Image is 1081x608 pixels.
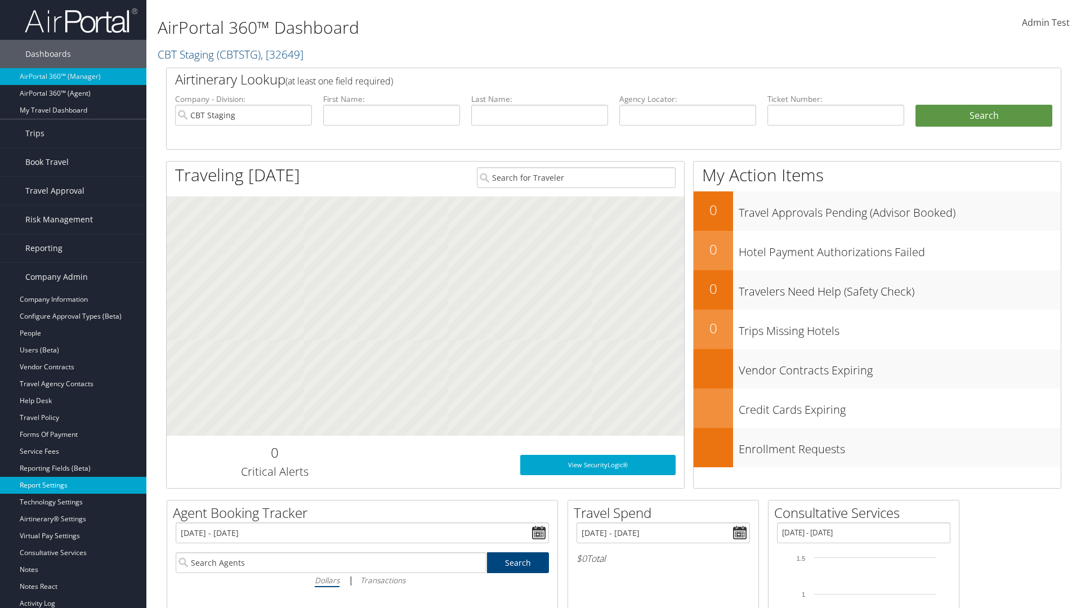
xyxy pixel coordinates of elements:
input: Search Agents [176,552,486,573]
span: , [ 32649 ] [261,47,303,62]
tspan: 1 [802,591,805,598]
h2: Agent Booking Tracker [173,503,557,522]
h1: My Action Items [694,163,1061,187]
label: Ticket Number: [767,93,904,105]
h3: Hotel Payment Authorizations Failed [739,239,1061,260]
a: CBT Staging [158,47,303,62]
span: Travel Approval [25,177,84,205]
label: Last Name: [471,93,608,105]
span: Risk Management [25,205,93,234]
h3: Credit Cards Expiring [739,396,1061,418]
span: Trips [25,119,44,147]
a: Vendor Contracts Expiring [694,349,1061,388]
i: Dollars [315,575,340,585]
a: 0Trips Missing Hotels [694,310,1061,349]
h3: Enrollment Requests [739,436,1061,457]
h3: Trips Missing Hotels [739,318,1061,339]
div: | [176,573,549,587]
h3: Travel Approvals Pending (Advisor Booked) [739,199,1061,221]
span: (at least one field required) [285,75,393,87]
a: Enrollment Requests [694,428,1061,467]
a: 0Travelers Need Help (Safety Check) [694,270,1061,310]
h6: Total [577,552,750,565]
h2: Consultative Services [774,503,959,522]
i: Transactions [360,575,405,585]
h2: Airtinerary Lookup [175,70,978,89]
h2: 0 [694,279,733,298]
a: 0Hotel Payment Authorizations Failed [694,231,1061,270]
a: Credit Cards Expiring [694,388,1061,428]
h2: 0 [175,443,374,462]
h3: Travelers Need Help (Safety Check) [739,278,1061,299]
h3: Vendor Contracts Expiring [739,357,1061,378]
span: Admin Test [1022,16,1070,29]
span: Company Admin [25,263,88,291]
tspan: 1.5 [797,555,805,562]
h2: 0 [694,200,733,220]
span: ( CBTSTG ) [217,47,261,62]
h1: Traveling [DATE] [175,163,300,187]
h1: AirPortal 360™ Dashboard [158,16,766,39]
h2: 0 [694,319,733,338]
button: Search [915,105,1052,127]
span: Book Travel [25,148,69,176]
label: First Name: [323,93,460,105]
h2: Travel Spend [574,503,758,522]
span: $0 [577,552,587,565]
h3: Critical Alerts [175,464,374,480]
span: Dashboards [25,40,71,68]
img: airportal-logo.png [25,7,137,34]
input: Search for Traveler [477,167,676,188]
span: Reporting [25,234,62,262]
h2: 0 [694,240,733,259]
label: Agency Locator: [619,93,756,105]
a: Search [487,552,550,573]
a: Admin Test [1022,6,1070,41]
a: 0Travel Approvals Pending (Advisor Booked) [694,191,1061,231]
a: View SecurityLogic® [520,455,676,475]
label: Company - Division: [175,93,312,105]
